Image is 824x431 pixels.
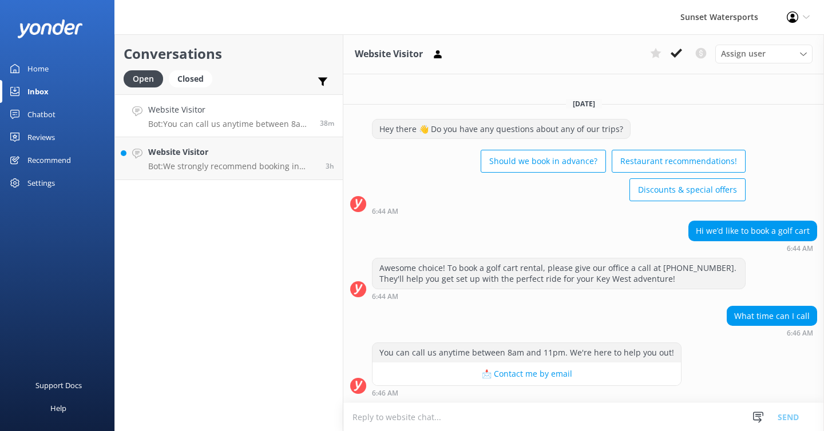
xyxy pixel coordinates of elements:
div: Oct 09 2025 06:46pm (UTC -05:00) America/Cancun [372,389,682,397]
div: Recommend [27,149,71,171]
div: Hi we’d like to book a golf cart [689,221,817,241]
div: Closed [169,70,212,87]
strong: 6:44 AM [787,245,813,252]
div: Oct 09 2025 06:44pm (UTC -05:00) America/Cancun [372,292,746,300]
div: Oct 09 2025 06:46pm (UTC -05:00) America/Cancun [727,329,817,337]
div: Reviews [27,126,55,149]
h2: Conversations [124,43,334,65]
button: Should we book in advance? [481,150,606,173]
button: Discounts & special offers [629,178,746,201]
button: Restaurant recommendations! [612,150,746,173]
div: Open [124,70,163,87]
div: Oct 09 2025 06:44pm (UTC -05:00) America/Cancun [372,207,746,215]
div: Settings [27,171,55,194]
div: Help [50,397,66,420]
div: Assign User [715,45,813,63]
strong: 6:46 AM [372,390,398,397]
span: [DATE] [566,99,602,109]
div: Hey there 👋 Do you have any questions about any of our trips? [373,119,630,139]
div: You can call us anytime between 8am and 11pm. We're here to help you out! [373,343,681,362]
img: yonder-white-logo.png [17,19,83,38]
a: Open [124,72,169,85]
div: Support Docs [35,374,82,397]
div: What time can I call [727,306,817,326]
div: Home [27,57,49,80]
span: Assign user [721,47,766,60]
span: Oct 09 2025 04:10pm (UTC -05:00) America/Cancun [326,161,334,171]
div: Oct 09 2025 06:44pm (UTC -05:00) America/Cancun [688,244,817,252]
h4: Website Visitor [148,146,317,158]
span: Oct 09 2025 06:46pm (UTC -05:00) America/Cancun [320,118,334,128]
h4: Website Visitor [148,103,311,116]
strong: 6:44 AM [372,293,398,300]
button: 📩 Contact me by email [373,362,681,385]
div: Chatbot [27,103,56,126]
p: Bot: We strongly recommend booking in advance as our tours are known to sell out, especially this... [148,161,317,171]
strong: 6:46 AM [787,330,813,337]
h3: Website Visitor [355,47,423,62]
a: Website VisitorBot:You can call us anytime between 8am and 11pm. We're here to help you out!38m [115,94,343,137]
div: Awesome choice! To book a golf cart rental, please give our office a call at [PHONE_NUMBER]. They... [373,258,745,289]
a: Website VisitorBot:We strongly recommend booking in advance as our tours are known to sell out, e... [115,137,343,180]
strong: 6:44 AM [372,208,398,215]
a: Closed [169,72,218,85]
div: Inbox [27,80,49,103]
p: Bot: You can call us anytime between 8am and 11pm. We're here to help you out! [148,119,311,129]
